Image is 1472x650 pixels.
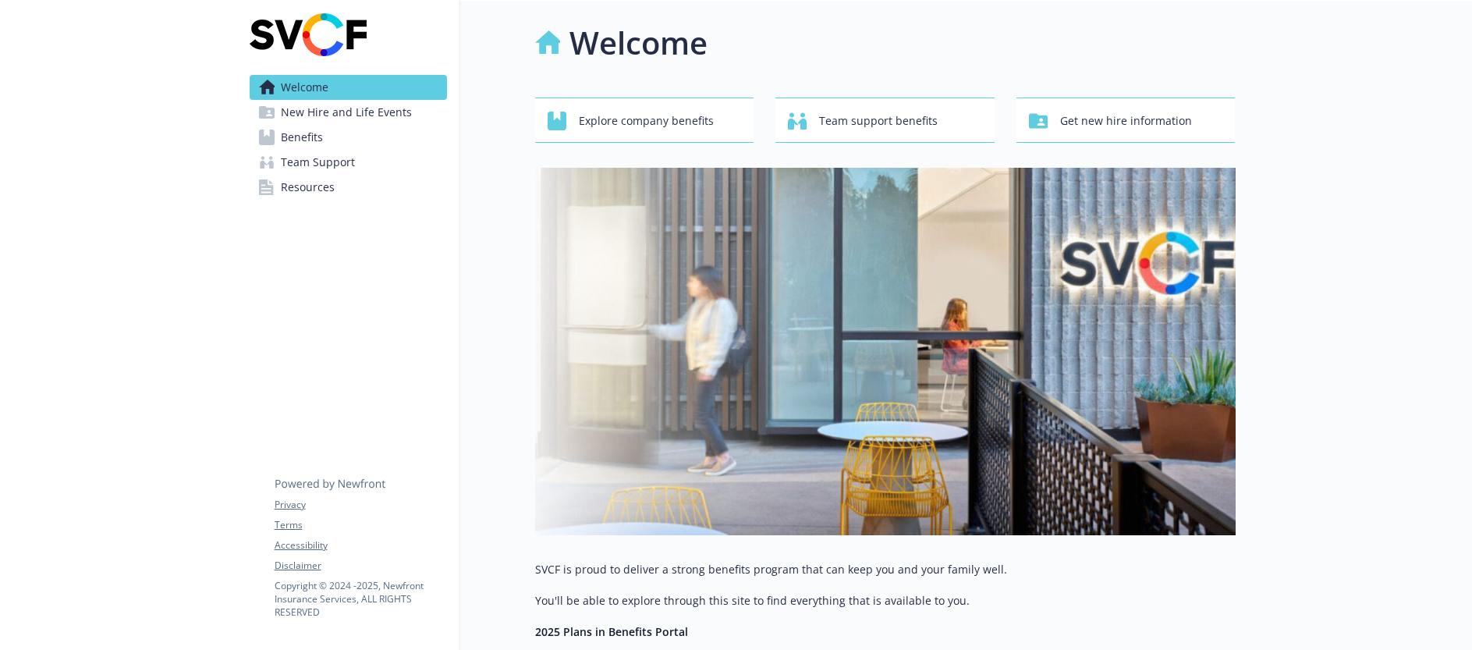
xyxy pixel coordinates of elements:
a: Disclaimer [275,559,446,573]
a: Resources [250,175,447,200]
strong: 2025 Plans in Benefits Portal [535,624,688,639]
button: Get new hire information [1016,98,1236,143]
a: Welcome [250,75,447,100]
p: SVCF is proud to deliver a strong benefits program that can keep you and your family well. [535,560,1236,579]
span: Explore company benefits [579,106,714,136]
span: Welcome [281,75,328,100]
a: Benefits [250,125,447,150]
p: You'll be able to explore through this site to find everything that is available to you. [535,591,1236,610]
a: Team Support [250,150,447,175]
button: Explore company benefits [535,98,754,143]
span: Resources [281,175,335,200]
span: Benefits [281,125,323,150]
span: Team support benefits [819,106,938,136]
button: Team support benefits [775,98,995,143]
span: Team Support [281,150,355,175]
span: New Hire and Life Events [281,100,412,125]
img: overview page banner [535,168,1236,535]
h1: Welcome [569,20,708,66]
a: New Hire and Life Events [250,100,447,125]
p: Copyright © 2024 - 2025 , Newfront Insurance Services, ALL RIGHTS RESERVED [275,579,446,619]
a: Terms [275,518,446,532]
span: Get new hire information [1060,106,1192,136]
a: Accessibility [275,538,446,552]
a: Privacy [275,498,446,512]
